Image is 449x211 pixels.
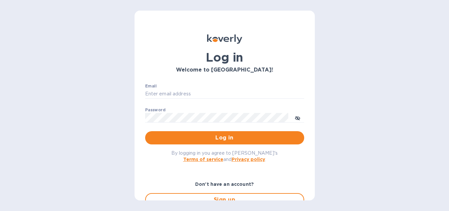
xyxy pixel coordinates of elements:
[151,196,298,204] span: Sign up
[183,157,223,162] a: Terms of service
[291,111,304,124] button: toggle password visibility
[232,157,265,162] a: Privacy policy
[145,193,304,206] button: Sign up
[207,34,242,44] img: Koverly
[145,50,304,64] h1: Log in
[171,150,278,162] span: By logging in you agree to [PERSON_NAME]'s and .
[145,108,165,112] label: Password
[145,89,304,99] input: Enter email address
[150,134,299,142] span: Log in
[145,67,304,73] h3: Welcome to [GEOGRAPHIC_DATA]!
[145,84,157,88] label: Email
[145,131,304,144] button: Log in
[195,182,254,187] b: Don't have an account?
